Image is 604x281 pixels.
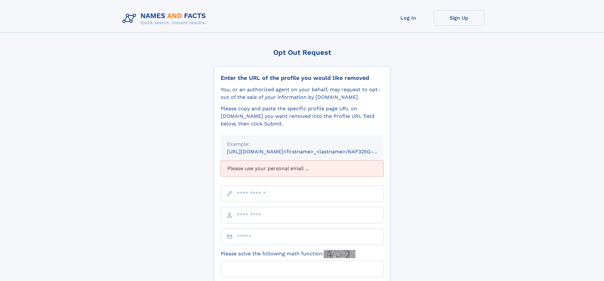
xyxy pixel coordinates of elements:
div: You, or an authorized agent on your behalf, may request to opt-out of the sale of your informatio... [221,86,384,101]
div: Please copy and paste the specific profile page URL on [DOMAIN_NAME] you want removed into the Pr... [221,105,384,128]
div: Opt Out Request [214,48,390,56]
img: Logo Names and Facts [120,10,211,27]
a: Sign Up [434,10,484,26]
div: Example: [227,140,377,148]
div: Please use your personal email ... [221,161,384,176]
label: Please solve the following math function: [221,250,355,258]
div: Enter the URL of the profile you would like removed [221,74,384,81]
a: Log In [383,10,434,26]
small: [URL][DOMAIN_NAME]<firstname>_<lastname>/NAF325G-xxxxxxxx [227,149,396,155]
